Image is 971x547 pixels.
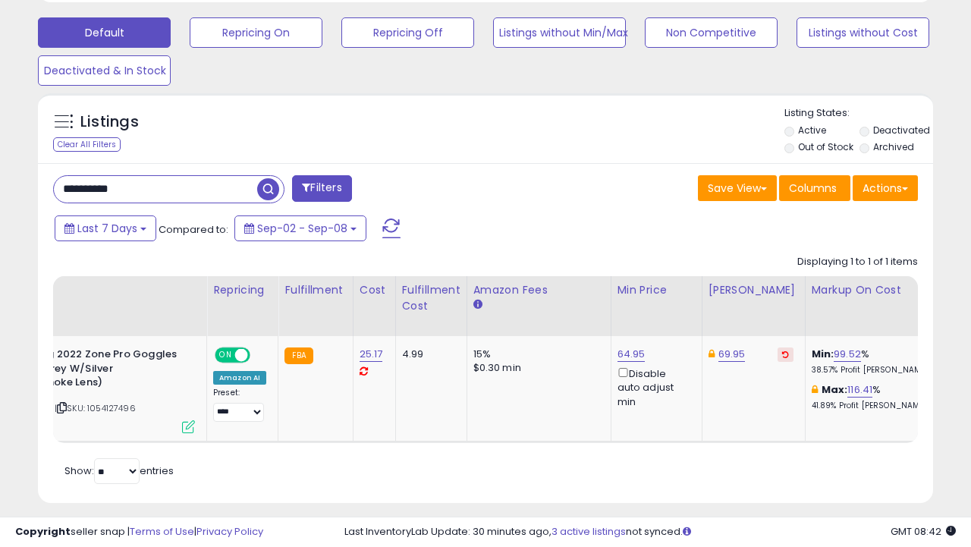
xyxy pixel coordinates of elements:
div: Clear All Filters [53,137,121,152]
label: Archived [873,140,914,153]
span: Last 7 Days [77,221,137,236]
label: Active [798,124,826,137]
span: OFF [248,349,272,362]
a: Privacy Policy [196,524,263,539]
button: Non Competitive [645,17,778,48]
button: Repricing Off [341,17,474,48]
div: Fulfillment [284,282,346,298]
button: Columns [779,175,850,201]
strong: Copyright [15,524,71,539]
p: Listing States: [784,106,933,121]
button: Sep-02 - Sep-08 [234,215,366,241]
div: Amazon AI [213,371,266,385]
button: Listings without Min/Max [493,17,626,48]
div: Last InventoryLab Update: 30 minutes ago, not synced. [344,525,956,539]
b: Max: [822,382,848,397]
button: Filters [292,175,351,202]
b: Fly Racing 2022 Zone Pro Goggles (White/Grey W/Silver Mirror/Smoke Lens) [2,347,186,394]
th: The percentage added to the cost of goods (COGS) that forms the calculator for Min & Max prices. [805,276,949,336]
span: Columns [789,181,837,196]
div: % [812,383,938,411]
small: Amazon Fees. [473,298,482,312]
div: 15% [473,347,599,361]
span: 2025-09-18 08:42 GMT [891,524,956,539]
div: seller snap | | [15,525,263,539]
a: 116.41 [847,382,872,398]
button: Listings without Cost [797,17,929,48]
a: 3 active listings [551,524,626,539]
b: Min: [812,347,834,361]
span: Show: entries [64,464,174,478]
button: Actions [853,175,918,201]
div: Min Price [617,282,696,298]
label: Out of Stock [798,140,853,153]
div: Markup on Cost [812,282,943,298]
a: Terms of Use [130,524,194,539]
span: Sep-02 - Sep-08 [257,221,347,236]
button: Save View [698,175,777,201]
p: 41.89% Profit [PERSON_NAME] [812,401,938,411]
div: Displaying 1 to 1 of 1 items [797,255,918,269]
div: Disable auto adjust min [617,365,690,409]
button: Deactivated & In Stock [38,55,171,86]
div: Repricing [213,282,272,298]
span: | SKU: 1054127496 [55,402,136,414]
div: Cost [360,282,389,298]
a: 25.17 [360,347,383,362]
a: 64.95 [617,347,646,362]
label: Deactivated [873,124,930,137]
small: FBA [284,347,313,364]
span: ON [216,349,235,362]
div: [PERSON_NAME] [709,282,799,298]
div: Fulfillment Cost [402,282,460,314]
div: Amazon Fees [473,282,605,298]
div: % [812,347,938,376]
a: 69.95 [718,347,746,362]
a: 99.52 [834,347,861,362]
span: Compared to: [159,222,228,237]
div: Preset: [213,388,266,422]
p: 38.57% Profit [PERSON_NAME] [812,365,938,376]
div: $0.30 min [473,361,599,375]
div: 4.99 [402,347,455,361]
button: Last 7 Days [55,215,156,241]
button: Repricing On [190,17,322,48]
h5: Listings [80,112,139,133]
button: Default [38,17,171,48]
